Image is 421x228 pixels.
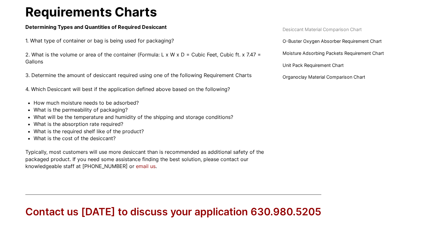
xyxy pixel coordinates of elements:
li: What is the absorption rate required? [34,121,267,127]
li: What will be the temperature and humidity of the shipping and storage conditions? [34,114,267,121]
li: What is the cost of the desiccant? [34,135,267,142]
h1: Requirements Charts [25,6,396,18]
p: 4. Which Desiccant will best if the application defined above based on the following? [25,86,267,93]
strong: Determining Types and Quantities of Required Desiccant [25,24,167,30]
a: Desiccant Material Comparison Chart [282,26,361,33]
p: 2. What is the volume or area of the container (Formula: L x W x D = Cubic Feet, Cubic ft. x 7.47... [25,51,267,65]
li: What is the required shelf like of the product? [34,128,267,135]
a: Organoclay Material Comparison Chart [282,74,365,81]
a: O-Buster Oxygen Absorber Requirement Chart [282,38,381,45]
div: Contact us [DATE] to discuss your application 630.980.5205 [25,205,321,219]
a: Moisture Adsorbing Packets Requirement Chart [282,50,384,57]
li: What is the permeability of packaging? [34,106,267,113]
p: 3. Determine the amount of desiccant required using one of the following Requirement Charts [25,72,267,79]
li: How much moisture needs to be adsorbed? [34,99,267,106]
a: email us [136,163,156,169]
p: Typically, most customers will use more desiccant than is recommended as additional safety of the... [25,148,267,170]
a: Unit Pack Requirement Chart [282,62,343,69]
p: 1. What type of container or bag is being used for packaging? [25,37,267,44]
